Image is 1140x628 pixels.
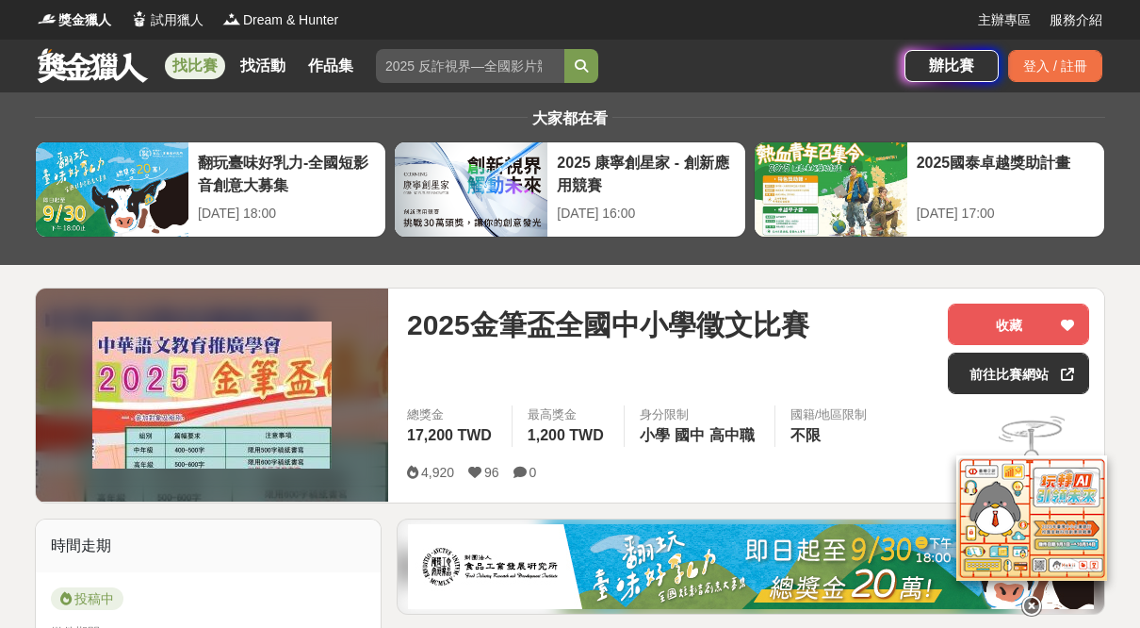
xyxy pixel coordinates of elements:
div: [DATE] 16:00 [557,204,735,223]
img: 1c81a89c-c1b3-4fd6-9c6e-7d29d79abef5.jpg [408,524,1094,609]
span: 獎金獵人 [58,10,111,30]
input: 2025 反詐視界—全國影片競賽 [376,49,564,83]
div: 國籍/地區限制 [790,405,868,424]
span: 國中 [675,427,705,443]
span: 高中職 [709,427,755,443]
span: 17,200 TWD [407,427,492,443]
div: 時間走期 [36,520,381,572]
img: Logo [222,9,241,28]
a: 前往比賽網站 [948,353,1089,394]
a: LogoDream & Hunter [222,10,338,30]
span: 不限 [790,427,821,443]
a: 主辦專區 [978,10,1031,30]
span: Dream & Hunter [243,10,338,30]
a: 找比賽 [165,53,225,79]
div: 翻玩臺味好乳力-全國短影音創意大募集 [198,152,376,194]
div: 2025國泰卓越獎助計畫 [917,152,1095,194]
button: 收藏 [948,304,1089,345]
div: 身分限制 [640,405,759,424]
img: d2146d9a-e6f6-4337-9592-8cefde37ba6b.png [956,455,1107,581]
span: 0 [529,465,537,480]
span: 最高獎金 [528,405,609,424]
span: 4,920 [421,465,454,480]
a: 辦比賽 [904,50,999,82]
a: 2025國泰卓越獎助計畫[DATE] 17:00 [754,141,1105,238]
a: 服務介紹 [1050,10,1102,30]
img: Logo [130,9,149,28]
div: [DATE] 18:00 [198,204,376,223]
span: 1,200 TWD [528,427,604,443]
div: 2025 康寧創星家 - 創新應用競賽 [557,152,735,194]
a: Logo獎金獵人 [38,10,111,30]
span: 試用獵人 [151,10,204,30]
span: 96 [484,465,499,480]
span: 小學 [640,427,670,443]
a: Logo試用獵人 [130,10,204,30]
div: [DATE] 17:00 [917,204,1095,223]
a: 找活動 [233,53,293,79]
a: 作品集 [301,53,361,79]
span: 投稿中 [51,587,123,610]
span: 2025金筆盃全國中小學徵文比賽 [407,304,809,346]
img: Logo [38,9,57,28]
span: 大家都在看 [528,110,612,126]
div: 登入 / 註冊 [1008,50,1102,82]
a: 2025 康寧創星家 - 創新應用競賽[DATE] 16:00 [394,141,745,238]
a: 翻玩臺味好乳力-全國短影音創意大募集[DATE] 18:00 [35,141,386,238]
img: Cover Image [92,322,332,469]
span: 總獎金 [407,405,497,424]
